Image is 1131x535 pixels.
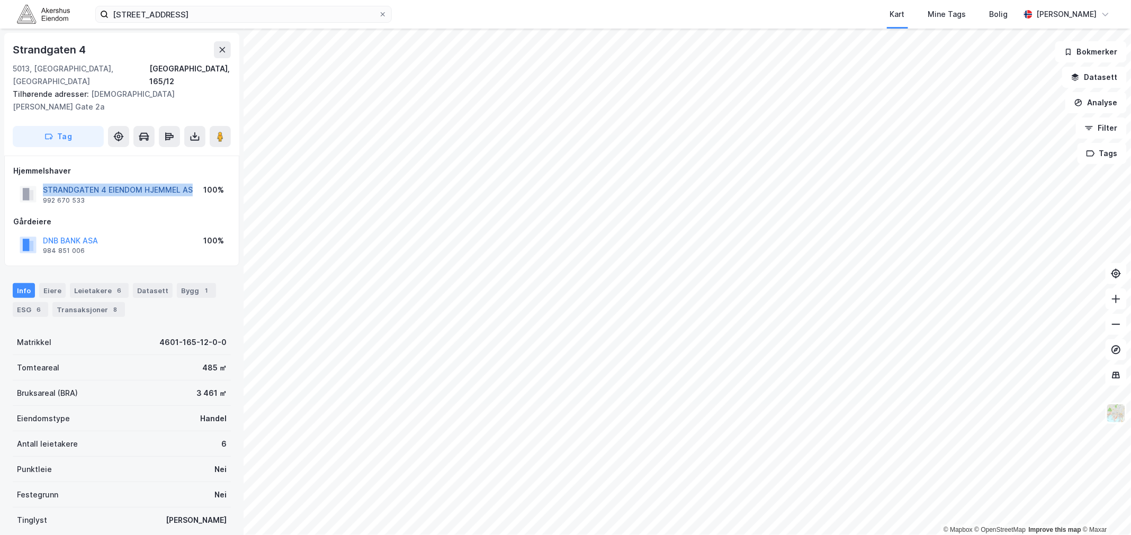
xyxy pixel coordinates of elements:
div: 6 [114,285,124,296]
div: 992 670 533 [43,196,85,205]
input: Søk på adresse, matrikkel, gårdeiere, leietakere eller personer [109,6,379,22]
div: Info [13,283,35,298]
iframe: Chat Widget [1078,484,1131,535]
button: Analyse [1065,92,1127,113]
div: Nei [214,488,227,501]
div: ESG [13,302,48,317]
div: 100% [203,184,224,196]
div: Eiendomstype [17,412,70,425]
div: 3 461 ㎡ [196,387,227,400]
div: Datasett [133,283,173,298]
div: Mine Tags [928,8,966,21]
div: Kontrollprogram for chat [1078,484,1131,535]
button: Datasett [1062,67,1127,88]
div: Handel [200,412,227,425]
div: Gårdeiere [13,215,230,228]
div: Festegrunn [17,488,58,501]
span: Tilhørende adresser: [13,89,91,98]
div: [GEOGRAPHIC_DATA], 165/12 [149,62,231,88]
div: 100% [203,234,224,247]
div: Kart [890,8,905,21]
div: Hjemmelshaver [13,165,230,177]
div: 4601-165-12-0-0 [159,336,227,349]
a: Mapbox [944,526,973,533]
div: 984 851 006 [43,247,85,255]
button: Tag [13,126,104,147]
div: Transaksjoner [52,302,125,317]
div: Bruksareal (BRA) [17,387,78,400]
div: [PERSON_NAME] [1037,8,1097,21]
div: 8 [110,304,121,315]
div: 6 [221,438,227,450]
button: Bokmerker [1055,41,1127,62]
div: 485 ㎡ [202,361,227,374]
a: OpenStreetMap [975,526,1026,533]
a: Improve this map [1029,526,1081,533]
div: Eiere [39,283,66,298]
div: Strandgaten 4 [13,41,87,58]
div: Bygg [177,283,216,298]
img: akershus-eiendom-logo.9091f326c980b4bce74ccdd9f866810c.svg [17,5,70,23]
div: Leietakere [70,283,129,298]
div: Antall leietakere [17,438,78,450]
div: Matrikkel [17,336,51,349]
div: 5013, [GEOGRAPHIC_DATA], [GEOGRAPHIC_DATA] [13,62,149,88]
div: [DEMOGRAPHIC_DATA][PERSON_NAME] Gate 2a [13,88,222,113]
div: [PERSON_NAME] [166,514,227,527]
div: Nei [214,463,227,476]
div: 1 [201,285,212,296]
img: Z [1106,403,1126,423]
button: Tags [1078,143,1127,164]
div: Tomteareal [17,361,59,374]
div: 6 [33,304,44,315]
div: Tinglyst [17,514,47,527]
div: Punktleie [17,463,52,476]
button: Filter [1076,117,1127,139]
div: Bolig [990,8,1008,21]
